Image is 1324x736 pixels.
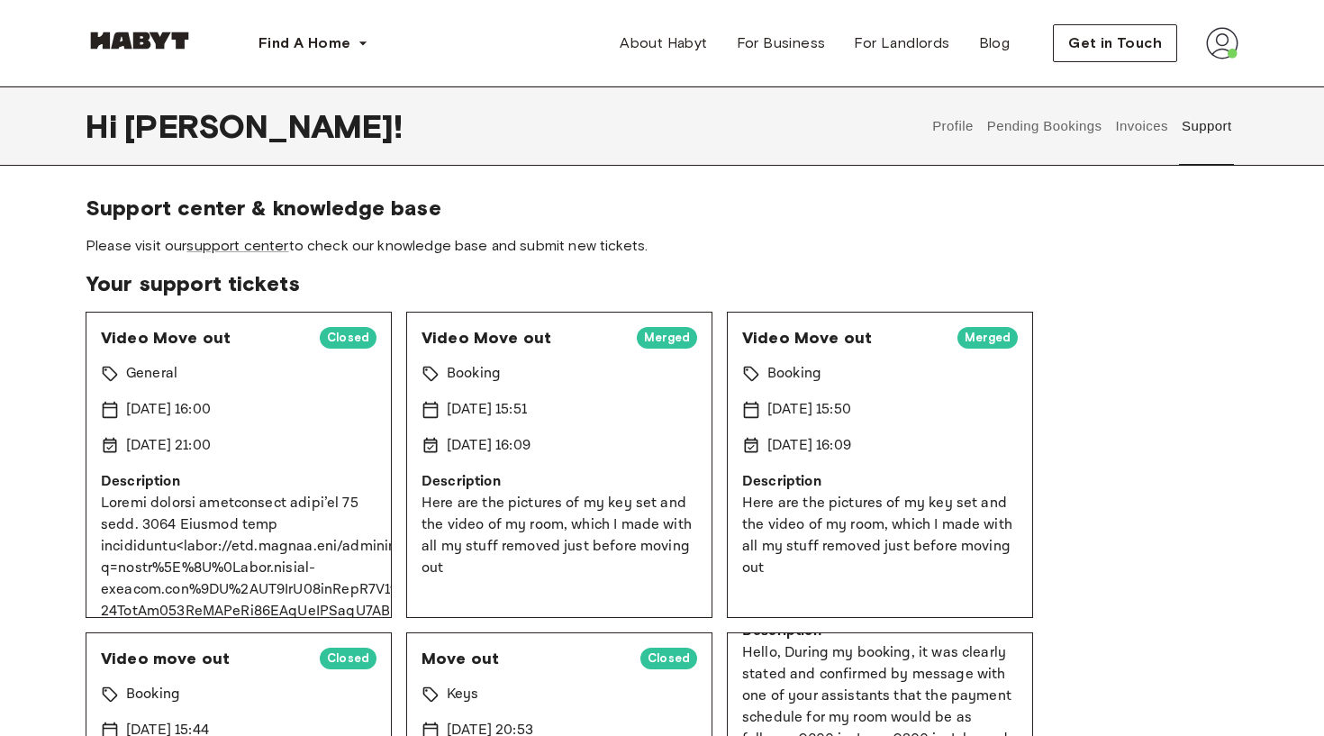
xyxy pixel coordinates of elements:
[320,329,376,347] span: Closed
[422,327,622,349] span: Video Move out
[126,399,211,421] p: [DATE] 16:00
[101,327,305,349] span: Video Move out
[1179,86,1234,166] button: Support
[1206,27,1238,59] img: avatar
[965,25,1025,61] a: Blog
[422,648,626,669] span: Move out
[854,32,949,54] span: For Landlords
[126,363,177,385] p: General
[930,86,976,166] button: Profile
[86,236,1238,256] span: Please visit our to check our knowledge base and submit new tickets.
[979,32,1011,54] span: Blog
[126,435,211,457] p: [DATE] 21:00
[101,648,305,669] span: Video move out
[640,650,697,668] span: Closed
[1053,24,1177,62] button: Get in Touch
[244,25,383,61] button: Find A Home
[422,471,697,493] p: Description
[722,25,840,61] a: For Business
[926,86,1238,166] div: user profile tabs
[86,32,194,50] img: Habyt
[258,32,350,54] span: Find A Home
[620,32,707,54] span: About Habyt
[320,650,376,668] span: Closed
[984,86,1104,166] button: Pending Bookings
[1068,32,1162,54] span: Get in Touch
[742,471,1018,493] p: Description
[86,107,124,145] span: Hi
[422,493,697,579] p: Here are the pictures of my key set and the video of my room, which I made with all my stuff remo...
[447,435,531,457] p: [DATE] 16:09
[767,435,851,457] p: [DATE] 16:09
[839,25,964,61] a: For Landlords
[605,25,721,61] a: About Habyt
[86,195,1238,222] span: Support center & knowledge base
[447,399,527,421] p: [DATE] 15:51
[124,107,403,145] span: [PERSON_NAME] !
[1113,86,1170,166] button: Invoices
[101,471,376,493] p: Description
[742,327,943,349] span: Video Move out
[767,399,851,421] p: [DATE] 15:50
[742,493,1018,579] p: Here are the pictures of my key set and the video of my room, which I made with all my stuff remo...
[447,684,479,705] p: Keys
[737,32,826,54] span: For Business
[126,684,180,705] p: Booking
[957,329,1018,347] span: Merged
[186,237,288,254] a: support center
[767,363,821,385] p: Booking
[447,363,501,385] p: Booking
[86,270,1238,297] span: Your support tickets
[637,329,697,347] span: Merged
